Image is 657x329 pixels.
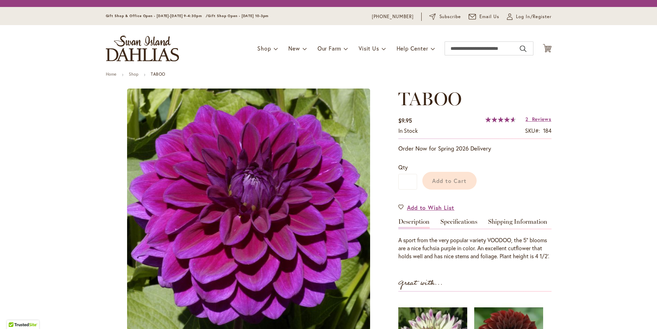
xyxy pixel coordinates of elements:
div: Detailed Product Info [398,219,552,260]
a: 2 Reviews [525,116,551,122]
span: Subscribe [439,13,461,20]
a: Log In/Register [507,13,552,20]
span: In stock [398,127,418,134]
a: Email Us [469,13,499,20]
span: Shop [257,45,271,52]
div: 184 [543,127,552,135]
div: A sport from the very popular variety VOODOO, the 5" blooms are a nice fuchsia purple in color. A... [398,236,552,260]
span: Qty [398,163,408,171]
span: 2 [525,116,529,122]
strong: SKU [525,127,540,134]
a: Description [398,219,430,229]
span: Reviews [532,116,552,122]
span: Email Us [479,13,499,20]
a: [PHONE_NUMBER] [372,13,414,20]
div: 93% [485,117,516,122]
a: Specifications [440,219,477,229]
span: Our Farm [318,45,341,52]
span: $9.95 [398,117,412,124]
span: New [288,45,300,52]
a: Shipping Information [488,219,547,229]
a: store logo [106,36,179,61]
p: Order Now for Spring 2026 Delivery [398,144,552,153]
span: Log In/Register [516,13,552,20]
a: Subscribe [429,13,461,20]
span: Help Center [397,45,428,52]
a: Home [106,71,117,77]
strong: Great with... [398,277,443,289]
span: Gift Shop & Office Open - [DATE]-[DATE] 9-4:30pm / [106,14,208,18]
span: TABOO [398,88,462,110]
strong: TABOO [151,71,165,77]
a: Shop [129,71,139,77]
span: Add to Wish List [407,204,455,212]
span: Visit Us [359,45,379,52]
span: Gift Shop Open - [DATE] 10-3pm [208,14,268,18]
a: Add to Wish List [398,204,455,212]
div: Availability [398,127,418,135]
